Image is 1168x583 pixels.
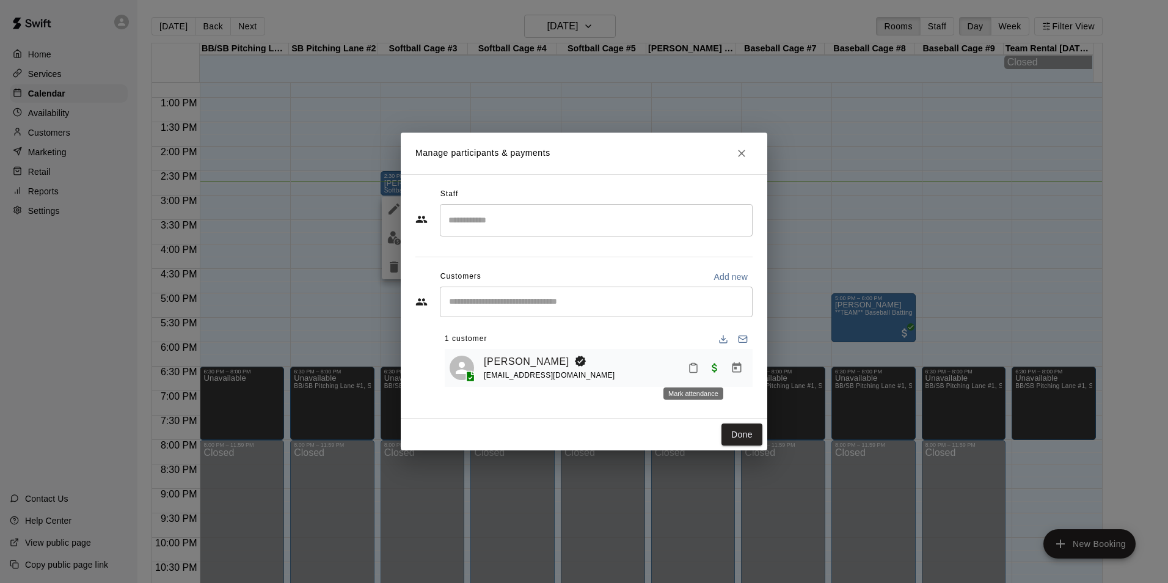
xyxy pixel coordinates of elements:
[709,267,753,287] button: Add new
[484,371,615,380] span: [EMAIL_ADDRESS][DOMAIN_NAME]
[445,329,487,349] span: 1 customer
[733,329,753,349] button: Email participants
[440,267,481,287] span: Customers
[450,356,474,380] div: Hanna Watson
[683,358,704,378] button: Mark attendance
[714,329,733,349] button: Download list
[415,296,428,308] svg: Customers
[731,142,753,164] button: Close
[704,362,726,372] span: Paid with Card
[663,387,723,400] div: Mark attendance
[726,357,748,379] button: Manage bookings & payment
[440,204,753,237] div: Search staff
[440,185,458,204] span: Staff
[721,424,762,446] button: Done
[484,354,569,370] a: [PERSON_NAME]
[574,355,586,367] svg: Booking Owner
[415,213,428,226] svg: Staff
[440,287,753,317] div: Start typing to search customers...
[714,271,748,283] p: Add new
[415,147,550,159] p: Manage participants & payments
